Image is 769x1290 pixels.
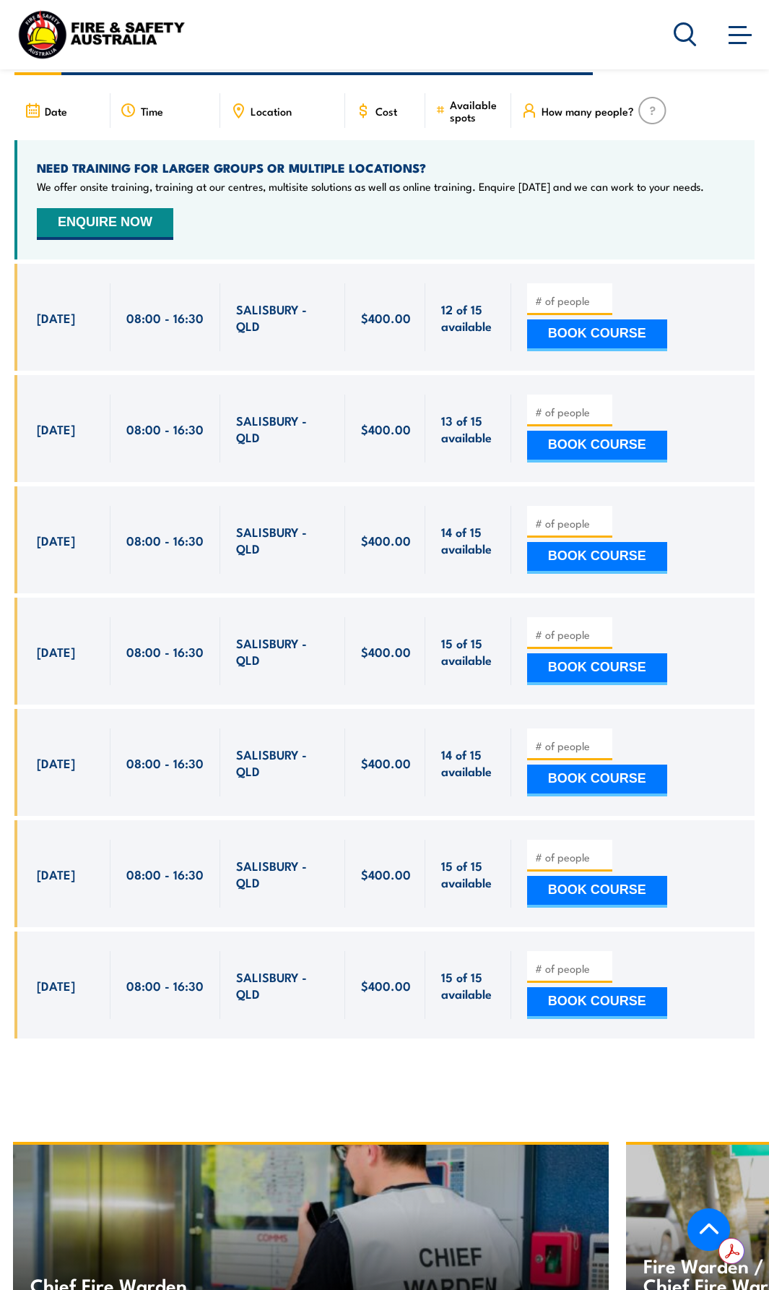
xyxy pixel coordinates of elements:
input: # of people [535,850,607,864]
span: [DATE] [37,977,75,994]
span: Location [251,105,292,117]
span: How many people? [542,105,634,117]
span: 14 of 15 available [441,746,495,780]
span: [DATE] [37,309,75,326]
span: $400.00 [361,532,411,549]
button: BOOK COURSE [527,987,667,1019]
p: We offer onsite training, training at our centres, multisite solutions as well as online training... [37,179,704,194]
span: 08:00 - 16:30 [126,866,204,882]
span: $400.00 [361,866,411,882]
span: $400.00 [361,421,411,437]
input: # of people [535,961,607,976]
span: SALISBURY - QLD [236,857,329,891]
span: Date [45,105,67,117]
button: BOOK COURSE [527,542,667,574]
span: [DATE] [37,754,75,771]
input: # of people [535,516,607,530]
span: Available spots [450,98,501,123]
input: # of people [535,627,607,642]
span: [DATE] [37,421,75,437]
span: 15 of 15 available [441,857,495,891]
h4: NEED TRAINING FOR LARGER GROUPS OR MULTIPLE LOCATIONS? [37,160,704,176]
span: 14 of 15 available [441,523,495,557]
span: SALISBURY - QLD [236,968,329,1002]
span: SALISBURY - QLD [236,301,329,335]
input: # of people [535,405,607,419]
span: 13 of 15 available [441,412,495,446]
span: 15 of 15 available [441,635,495,668]
span: 08:00 - 16:30 [126,643,204,660]
span: SALISBURY - QLD [236,412,329,446]
span: Cost [375,105,397,117]
span: [DATE] [37,532,75,549]
button: BOOK COURSE [527,431,667,463]
span: 08:00 - 16:30 [126,532,204,549]
span: SALISBURY - QLD [236,746,329,780]
span: [DATE] [37,866,75,882]
input: # of people [535,293,607,308]
button: BOOK COURSE [527,876,667,908]
span: $400.00 [361,754,411,771]
input: # of people [535,739,607,753]
button: BOOK COURSE [527,319,667,351]
span: SALISBURY - QLD [236,635,329,668]
button: ENQUIRE NOW [37,208,173,240]
span: 15 of 15 available [441,968,495,1002]
span: 12 of 15 available [441,301,495,335]
span: 08:00 - 16:30 [126,421,204,437]
span: $400.00 [361,977,411,994]
span: $400.00 [361,309,411,326]
span: SALISBURY - QLD [236,523,329,557]
span: [DATE] [37,643,75,660]
span: 08:00 - 16:30 [126,977,204,994]
span: 08:00 - 16:30 [126,754,204,771]
button: BOOK COURSE [527,765,667,796]
button: BOOK COURSE [527,653,667,685]
span: 08:00 - 16:30 [126,309,204,326]
span: Time [141,105,163,117]
span: $400.00 [361,643,411,660]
